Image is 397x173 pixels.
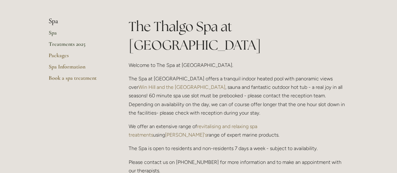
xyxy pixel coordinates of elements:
[129,17,349,54] h1: The Thalgo Spa at [GEOGRAPHIC_DATA]
[49,29,109,41] a: Spa
[49,41,109,52] a: Treatments 2025
[129,122,349,139] p: We offer an extensive range of using range of expert marine products.
[49,74,109,86] a: Book a spa treatment
[49,17,109,25] li: Spa
[165,132,207,138] a: [PERSON_NAME]'s
[49,63,109,74] a: Spa Information
[129,74,349,117] p: The Spa at [GEOGRAPHIC_DATA] offers a tranquil indoor heated pool with panoramic views over , sau...
[129,144,349,153] p: The Spa is open to residents and non-residents 7 days a week - subject to availability.
[129,61,349,69] p: Welcome to The Spa at [GEOGRAPHIC_DATA].
[49,52,109,63] a: Packages
[138,84,225,90] a: Win Hill and the [GEOGRAPHIC_DATA]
